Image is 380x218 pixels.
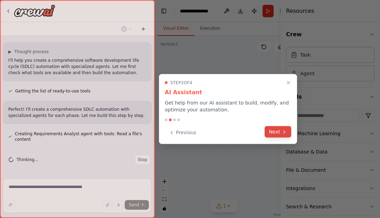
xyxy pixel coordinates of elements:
button: Next [265,126,291,138]
button: Close walkthrough [284,79,293,87]
p: Get help from our AI assistant to build, modify, and optimize your automation. [165,99,291,113]
button: Hide left sidebar [159,6,169,16]
h3: AI Assistant [165,88,291,97]
button: Previous [165,127,200,138]
span: Step 2 of 4 [170,80,192,86]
